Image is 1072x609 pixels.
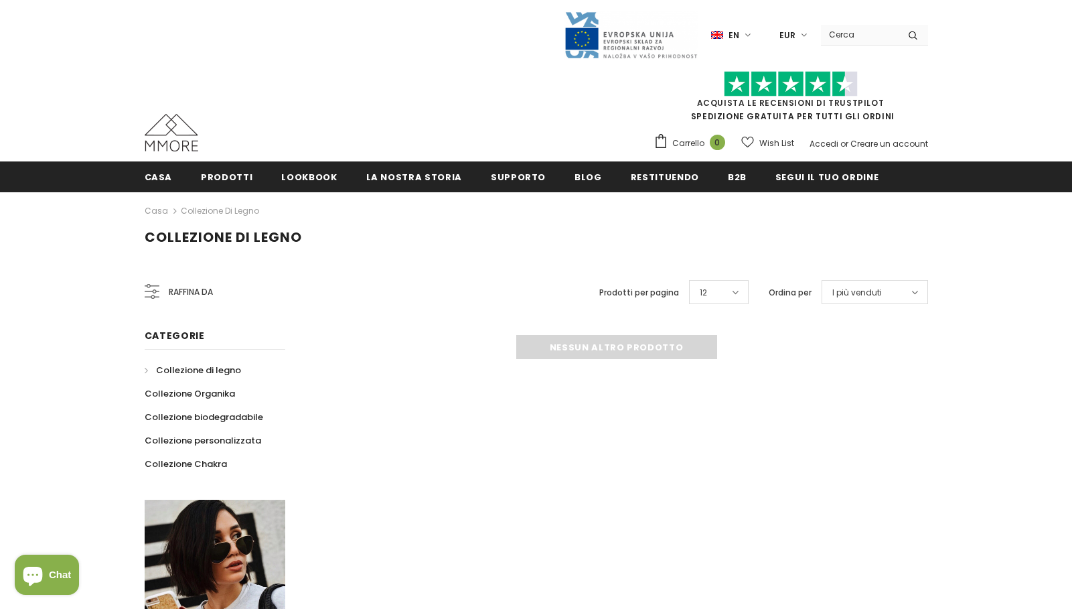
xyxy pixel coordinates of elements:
a: Collezione personalizzata [145,429,261,452]
span: Collezione biodegradabile [145,411,263,423]
a: Javni Razpis [564,29,698,40]
a: Wish List [741,131,794,155]
img: Fidati di Pilot Stars [724,71,858,97]
span: Blog [575,171,602,184]
label: Prodotti per pagina [599,286,679,299]
span: Collezione di legno [145,228,302,247]
a: Casa [145,203,168,219]
a: Carrello 0 [654,133,732,153]
a: Collezione Chakra [145,452,227,476]
span: Casa [145,171,173,184]
a: Accedi [810,138,838,149]
a: supporto [491,161,546,192]
span: SPEDIZIONE GRATUITA PER TUTTI GLI ORDINI [654,77,928,122]
img: Casi MMORE [145,114,198,151]
a: Lookbook [281,161,337,192]
inbox-online-store-chat: Shopify online store chat [11,555,83,598]
span: supporto [491,171,546,184]
span: La nostra storia [366,171,462,184]
span: EUR [779,29,795,42]
a: Acquista le recensioni di TrustPilot [697,97,885,109]
img: i-lang-1.png [711,29,723,41]
a: Blog [575,161,602,192]
a: Collezione di legno [181,205,259,216]
span: I più venduti [832,286,882,299]
span: Collezione Chakra [145,458,227,470]
span: Collezione di legno [156,364,241,377]
a: La nostra storia [366,161,462,192]
span: Collezione Organika [145,387,235,400]
span: en [729,29,739,42]
a: Restituendo [631,161,699,192]
img: Javni Razpis [564,11,698,60]
span: Lookbook [281,171,337,184]
a: B2B [728,161,747,192]
input: Search Site [821,25,898,44]
span: Segui il tuo ordine [775,171,878,184]
span: B2B [728,171,747,184]
a: Collezione Organika [145,382,235,405]
a: Prodotti [201,161,252,192]
a: Casa [145,161,173,192]
a: Collezione biodegradabile [145,405,263,429]
span: or [840,138,848,149]
span: Wish List [759,137,794,150]
label: Ordina per [769,286,812,299]
span: Categorie [145,329,205,342]
span: Prodotti [201,171,252,184]
a: Creare un account [850,138,928,149]
span: Raffina da [169,285,213,299]
span: 12 [700,286,707,299]
span: Collezione personalizzata [145,434,261,447]
span: Carrello [672,137,704,150]
a: Segui il tuo ordine [775,161,878,192]
span: Restituendo [631,171,699,184]
a: Collezione di legno [145,358,241,382]
span: 0 [710,135,725,150]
